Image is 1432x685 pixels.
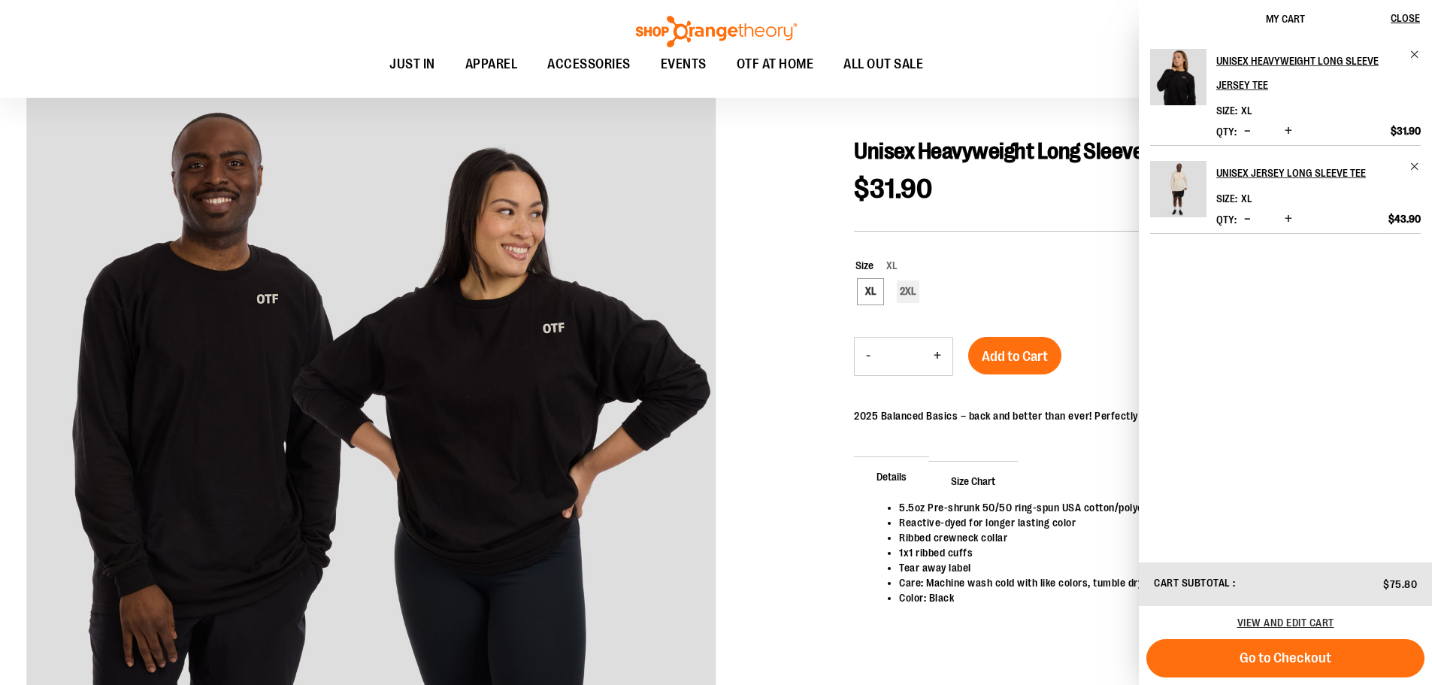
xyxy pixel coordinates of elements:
img: Shop Orangetheory [634,16,799,47]
a: Remove item [1409,49,1421,60]
label: Qty [1216,214,1237,226]
span: EVENTS [661,47,707,81]
span: OTF AT HOME [737,47,814,81]
span: $31.90 [854,174,932,205]
span: $75.80 [1383,578,1417,590]
span: Size Chart [928,461,1018,500]
input: Product quantity [882,338,922,374]
button: Decrease product quantity [1240,124,1255,139]
li: Color: Black [899,590,1391,605]
button: Decrease product quantity [1240,212,1255,227]
span: XL [1241,192,1252,205]
span: Cart Subtotal [1154,577,1231,589]
button: Increase product quantity [1281,124,1296,139]
button: Increase product quantity [1281,212,1296,227]
dt: Size [1216,192,1237,205]
li: Care: Machine wash cold with like colors, tumble dry low, do not iron and do not bleach [899,575,1391,590]
span: XL [1241,105,1252,117]
span: Size [855,259,873,271]
span: Unisex Heavyweight Long Sleeve Jersey Tee [854,138,1242,164]
a: Remove item [1409,161,1421,172]
dt: Size [1216,105,1237,117]
span: Details [854,456,929,496]
a: View and edit cart [1237,617,1334,629]
span: $31.90 [1391,124,1421,138]
a: Unisex Heavyweight Long Sleeve Jersey Tee [1216,49,1421,97]
button: Go to Checkout [1146,639,1424,677]
span: APPAREL [465,47,518,81]
h2: Unisex Heavyweight Long Sleeve Jersey Tee [1216,49,1400,97]
img: Unisex Jersey Long Sleeve Tee [1150,161,1206,217]
a: Unisex Heavyweight Long Sleeve Jersey Tee [1150,49,1206,115]
span: XL [873,259,898,271]
span: JUST IN [389,47,435,81]
div: 2XL [897,280,919,303]
a: Unisex Jersey Long Sleeve Tee [1216,161,1421,185]
li: Tear away label​ [899,560,1391,575]
button: Decrease product quantity [855,338,882,375]
button: Increase product quantity [922,338,952,375]
span: Go to Checkout [1240,650,1331,666]
button: Add to Cart [968,337,1061,374]
li: Product [1150,49,1421,145]
li: Product [1150,145,1421,234]
h2: Unisex Jersey Long Sleeve Tee [1216,161,1400,185]
span: My Cart [1266,13,1305,25]
span: ALL OUT SALE [843,47,923,81]
img: Unisex Heavyweight Long Sleeve Jersey Tee [1150,49,1206,105]
p: 2025 Balanced Basics – back and better than ever! Perfectly blending style, comfort, and sustaina... [854,408,1338,423]
label: Qty [1216,126,1237,138]
div: XL [859,280,882,303]
li: Reactive-dyed for longer lasting color​ [899,515,1391,530]
span: ACCESSORIES [547,47,631,81]
span: Close [1391,12,1420,24]
li: 5.5oz Pre-shrunk 50/50 ring-spun USA cotton/polyester blend​ [899,500,1391,515]
a: Unisex Jersey Long Sleeve Tee [1150,161,1206,227]
span: Add to Cart [982,348,1048,365]
li: 1x1 ribbed cuffs​​ [899,545,1391,560]
span: $43.90 [1388,212,1421,226]
li: Ribbed crewneck collar​ [899,530,1391,545]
